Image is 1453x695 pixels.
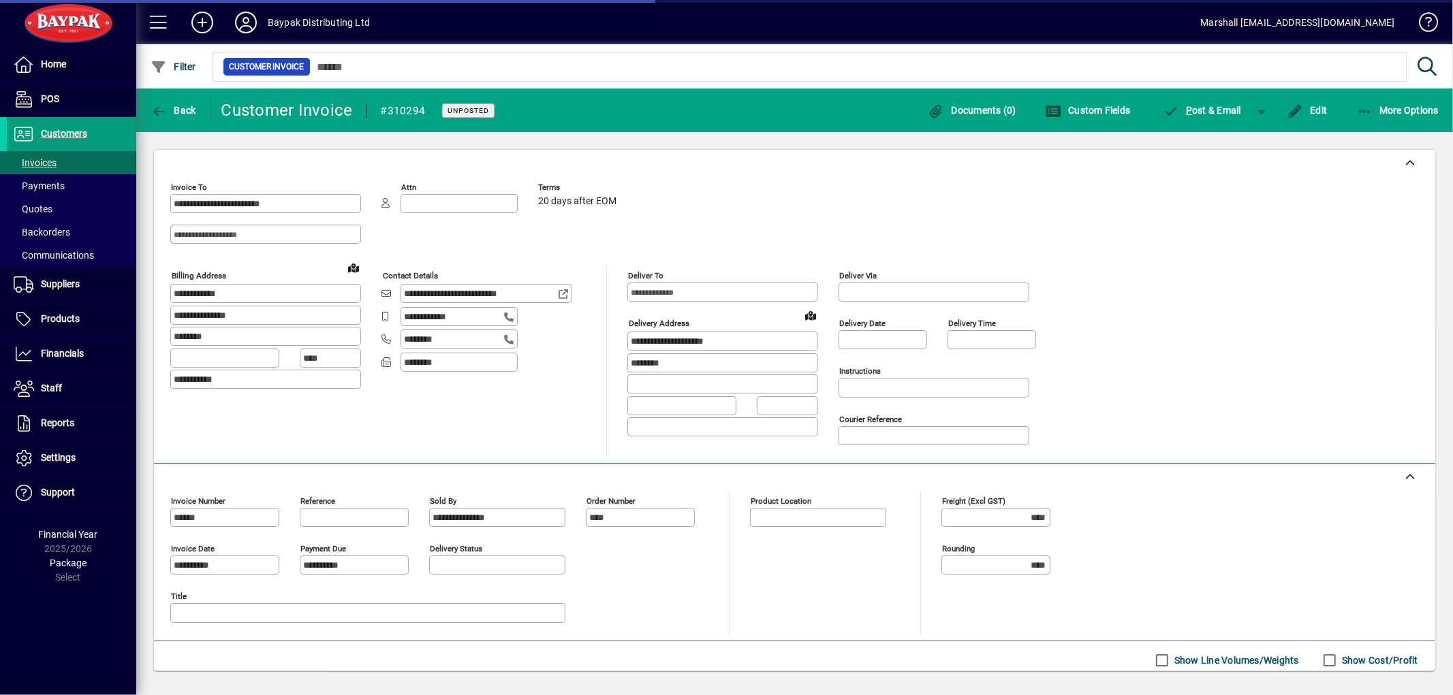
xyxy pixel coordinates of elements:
[14,250,94,261] span: Communications
[1201,12,1395,33] div: Marshall [EMAIL_ADDRESS][DOMAIN_NAME]
[171,496,225,506] mat-label: Invoice number
[587,496,636,506] mat-label: Order number
[14,180,65,191] span: Payments
[171,592,187,601] mat-label: Title
[7,82,136,116] a: POS
[381,100,426,122] div: #310294
[1339,653,1418,667] label: Show Cost/Profit
[41,93,59,104] span: POS
[839,415,902,424] mat-label: Courier Reference
[41,278,80,289] span: Suppliers
[147,54,200,79] button: Filter
[7,441,136,475] a: Settings
[14,227,70,238] span: Backorders
[924,98,1020,123] button: Documents (0)
[41,383,62,393] span: Staff
[14,157,57,168] span: Invoices
[1353,98,1443,123] button: More Options
[1283,98,1331,123] button: Edit
[41,348,84,359] span: Financials
[221,99,353,121] div: Customer Invoice
[14,204,52,214] span: Quotes
[171,182,207,192] mat-label: Invoice To
[41,487,75,498] span: Support
[538,196,616,207] span: 20 days after EOM
[7,221,136,244] a: Backorders
[41,59,66,69] span: Home
[430,496,456,506] mat-label: Sold by
[628,271,663,280] mat-label: Deliver To
[800,304,822,326] a: View on map
[343,257,364,278] a: View on map
[1045,105,1131,116] span: Custom Fields
[751,496,811,506] mat-label: Product location
[7,48,136,82] a: Home
[7,244,136,267] a: Communications
[7,197,136,221] a: Quotes
[39,529,98,540] span: Financial Year
[50,557,87,568] span: Package
[942,496,1005,506] mat-label: Freight (excl GST)
[171,544,215,553] mat-label: Invoice date
[151,61,196,72] span: Filter
[1356,105,1439,116] span: More Options
[268,12,370,33] div: Baypak Distributing Ltd
[7,406,136,440] a: Reports
[1287,105,1328,116] span: Edit
[7,337,136,371] a: Financials
[41,128,87,139] span: Customers
[300,544,346,553] mat-label: Payment due
[7,302,136,336] a: Products
[839,366,881,376] mat-label: Instructions
[839,319,886,328] mat-label: Delivery date
[1042,98,1134,123] button: Custom Fields
[7,174,136,197] a: Payments
[430,544,482,553] mat-label: Delivery status
[538,183,620,192] span: Terms
[41,417,74,428] span: Reports
[7,268,136,302] a: Suppliers
[7,476,136,510] a: Support
[1186,105,1192,116] span: P
[181,10,224,35] button: Add
[300,496,335,506] mat-label: Reference
[448,106,489,115] span: Unposted
[7,151,136,174] a: Invoices
[839,271,877,280] mat-label: Deliver via
[41,313,80,324] span: Products
[942,544,975,553] mat-label: Rounding
[151,105,196,116] span: Back
[1409,3,1436,47] a: Knowledge Base
[928,105,1016,116] span: Documents (0)
[229,60,304,74] span: Customer Invoice
[7,372,136,406] a: Staff
[1156,98,1249,123] button: Post & Email
[41,452,76,463] span: Settings
[1172,653,1299,667] label: Show Line Volumes/Weights
[224,10,268,35] button: Profile
[401,182,416,192] mat-label: Attn
[147,98,200,123] button: Back
[136,98,211,123] app-page-header-button: Back
[1163,105,1242,116] span: ost & Email
[948,319,996,328] mat-label: Delivery time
